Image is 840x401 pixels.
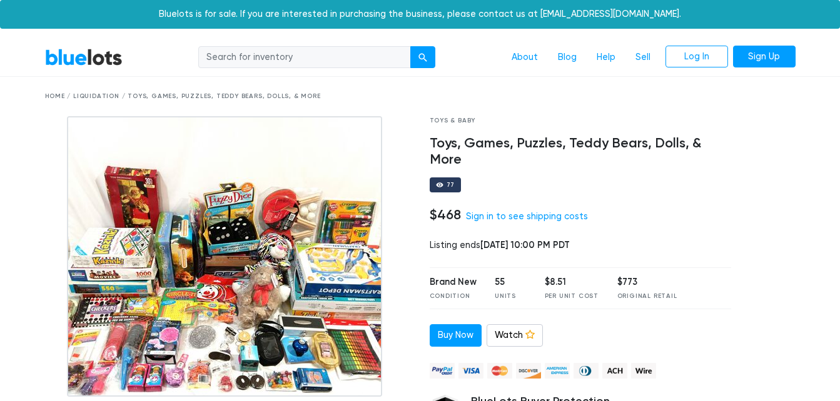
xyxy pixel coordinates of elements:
[665,46,728,68] a: Log In
[548,46,587,69] a: Blog
[502,46,548,69] a: About
[447,182,455,188] div: 77
[631,363,656,379] img: wire-908396882fe19aaaffefbd8e17b12f2f29708bd78693273c0e28e3a24408487f.png
[574,363,599,379] img: diners_club-c48f30131b33b1bb0e5d0e2dbd43a8bea4cb12cb2961413e2f4250e06c020426.png
[487,363,512,379] img: mastercard-42073d1d8d11d6635de4c079ffdb20a4f30a903dc55d1612383a1b395dd17f39.png
[430,363,455,379] img: paypal_credit-80455e56f6e1299e8d57f40c0dcee7b8cd4ae79b9eccbfc37e2480457ba36de9.png
[602,363,627,379] img: ach-b7992fed28a4f97f893c574229be66187b9afb3f1a8d16a4691d3d3140a8ab00.png
[516,363,541,379] img: discover-82be18ecfda2d062aad2762c1ca80e2d36a4073d45c9e0ffae68cd515fbd3d32.png
[430,136,732,168] h4: Toys, Games, Puzzles, Teddy Bears, Dolls, & More
[45,92,796,101] div: Home / Liquidation / Toys, Games, Puzzles, Teddy Bears, Dolls, & More
[430,207,461,223] h4: $468
[545,363,570,379] img: american_express-ae2a9f97a040b4b41f6397f7637041a5861d5f99d0716c09922aba4e24c8547d.png
[617,292,677,301] div: Original Retail
[480,239,570,250] span: [DATE] 10:00 PM PDT
[617,275,677,289] div: $773
[45,48,123,66] a: BlueLots
[495,292,526,301] div: Units
[495,275,526,289] div: 55
[458,363,483,379] img: visa-79caf175f036a155110d1892330093d4c38f53c55c9ec9e2c3a54a56571784bb.png
[587,46,625,69] a: Help
[487,324,543,347] a: Watch
[625,46,660,69] a: Sell
[430,292,477,301] div: Condition
[733,46,796,68] a: Sign Up
[198,46,411,69] input: Search for inventory
[430,324,482,347] a: Buy Now
[430,275,477,289] div: Brand New
[545,275,599,289] div: $8.51
[67,116,382,397] img: 27e2a98b-ce9c-4665-844c-42c009af2d5d-1752164510.jpg
[430,116,732,126] div: Toys & Baby
[430,239,732,252] div: Listing ends
[466,211,588,222] a: Sign in to see shipping costs
[545,292,599,301] div: Per Unit Cost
